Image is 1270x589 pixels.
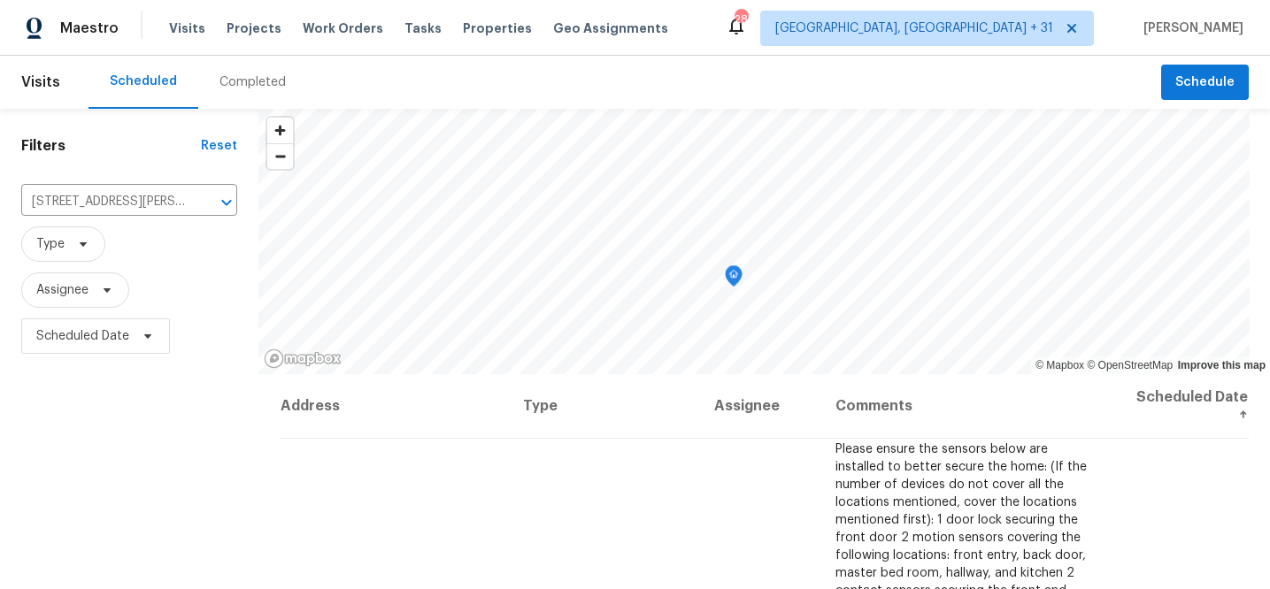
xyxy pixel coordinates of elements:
th: Assignee [700,374,821,439]
span: Schedule [1175,72,1235,94]
button: Zoom out [267,143,293,169]
canvas: Map [258,109,1250,374]
a: OpenStreetMap [1087,359,1173,371]
div: 284 [735,11,747,28]
div: Reset [201,137,237,155]
span: Properties [463,19,532,37]
th: Scheduled Date ↑ [1112,374,1249,439]
th: Type [509,374,701,439]
a: Improve this map [1178,359,1266,371]
th: Comments [821,374,1112,439]
a: Mapbox homepage [264,348,342,369]
span: Scheduled Date [36,327,129,345]
span: Assignee [36,281,89,299]
button: Open [214,190,239,215]
span: Visits [169,19,205,37]
span: [GEOGRAPHIC_DATA], [GEOGRAPHIC_DATA] + 31 [775,19,1053,37]
button: Schedule [1161,65,1249,101]
span: Projects [227,19,281,37]
span: Geo Assignments [553,19,668,37]
div: Scheduled [110,73,177,90]
span: Visits [21,63,60,102]
span: Tasks [404,22,442,34]
div: Map marker [725,265,743,293]
button: Zoom in [267,118,293,143]
span: Maestro [60,19,119,37]
a: Mapbox [1035,359,1084,371]
span: Work Orders [303,19,383,37]
input: Search for an address... [21,188,188,216]
span: Zoom out [267,144,293,169]
div: Completed [219,73,286,91]
span: [PERSON_NAME] [1136,19,1243,37]
span: Type [36,235,65,253]
th: Address [280,374,509,439]
h1: Filters [21,137,201,155]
